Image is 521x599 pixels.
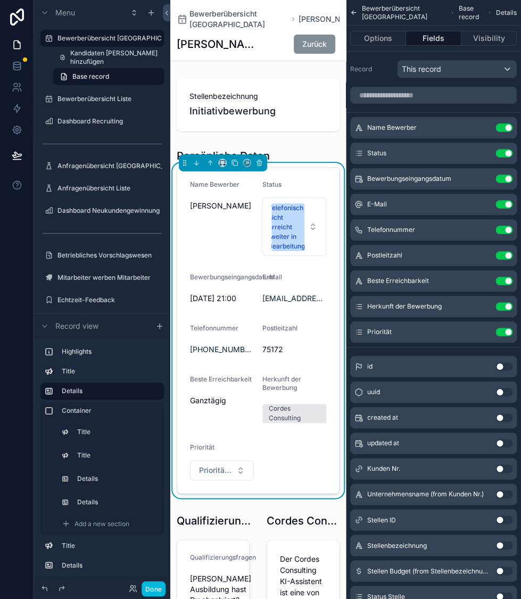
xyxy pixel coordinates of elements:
[362,4,446,21] span: Bewerberübersicht [GEOGRAPHIC_DATA]
[367,515,396,524] span: Stellen ID
[367,174,451,183] span: Bewerbungseingangsdatum
[190,324,238,332] span: Telefonnummer
[77,475,153,483] label: Details
[62,367,155,376] label: Title
[367,123,417,132] span: Name Bewerber
[367,251,402,260] span: Postleitzahl
[62,406,155,415] label: Container
[190,201,254,211] span: [PERSON_NAME]
[262,344,326,355] span: 75172
[57,184,158,193] label: Anfragenübersicht Liste
[55,7,75,18] span: Menu
[189,9,288,30] span: Bewerberübersicht [GEOGRAPHIC_DATA]
[406,31,461,46] button: Fields
[57,251,158,260] label: Betriebliches Vorschlagswesen
[367,439,399,447] span: updated at
[367,464,400,473] span: Kunden Nr.
[75,519,129,528] span: Add a new section
[262,293,326,304] a: [EMAIL_ADDRESS][DOMAIN_NAME]
[57,206,160,215] label: Dashboard Neukundengewinnung
[299,14,348,24] a: [PERSON_NAME]
[262,324,297,332] span: Postleitzahl
[367,277,429,285] span: Beste Erreichbarkeit
[70,49,158,66] span: Kandidaten [PERSON_NAME] hinzufügen
[62,541,155,550] label: Title
[62,561,155,569] label: Details
[190,443,214,451] span: Priorität
[397,60,517,78] button: This record
[190,293,254,304] span: [DATE] 21:00
[367,200,387,209] span: E-Mail
[53,49,164,66] a: Kandidaten [PERSON_NAME] hinzufügen
[269,404,320,423] div: Cordes Consulting
[190,344,254,355] a: [PHONE_NUMBER]
[262,375,301,392] span: Herkunft der Bewerbung
[190,375,252,383] span: Beste Erreichbarkeit
[62,347,155,356] label: Highlights
[262,273,282,281] span: E-Mail
[57,95,158,103] label: Bewerberübersicht Liste
[461,31,517,46] button: Visibility
[367,328,392,336] span: Priorität
[142,581,166,596] button: Done
[459,4,483,21] span: Base record
[57,273,158,282] label: Mitarbeiter werben Mitarbeiter
[190,460,254,480] button: Select Button
[367,302,442,311] span: Herkunft der Bewerbung
[177,37,260,52] h1: [PERSON_NAME]
[367,541,427,550] span: Stellenbezeichnung
[57,34,162,43] label: Bewerberübersicht [GEOGRAPHIC_DATA]
[77,428,153,436] label: Title
[367,226,415,234] span: Telefonnummer
[367,413,398,422] span: created at
[367,362,373,371] span: id
[57,162,162,170] label: Anfragenübersicht [GEOGRAPHIC_DATA]
[402,64,441,74] span: This record
[190,395,254,406] span: Ganztägig
[367,490,484,498] span: Unternehmensname (from Kunden Nr.)
[190,180,239,188] span: Name Bewerber
[350,65,393,73] label: Record
[77,498,153,506] label: Details
[57,117,158,126] label: Dashboard Recruiting
[268,203,307,251] div: Telefonisch nicht erreicht (weiter in Bearbeitung)
[350,31,406,46] button: Options
[367,567,492,575] span: Stellen Budget (from Stellenbezeichnung)
[199,465,232,476] span: Priorität wählen
[367,388,380,396] span: uuid
[367,149,386,157] span: Status
[72,72,109,81] span: Base record
[34,338,170,578] div: scrollable content
[57,296,158,304] label: Echtzeit-Feedback
[77,451,153,460] label: Title
[496,9,517,17] span: Details
[262,197,326,256] button: Select Button
[53,68,164,85] a: Base record
[190,273,274,281] span: Bewerbungseingangsdatum
[177,9,288,30] a: Bewerberübersicht [GEOGRAPHIC_DATA]
[55,320,98,331] span: Record view
[262,180,282,188] span: Status
[62,387,155,395] label: Details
